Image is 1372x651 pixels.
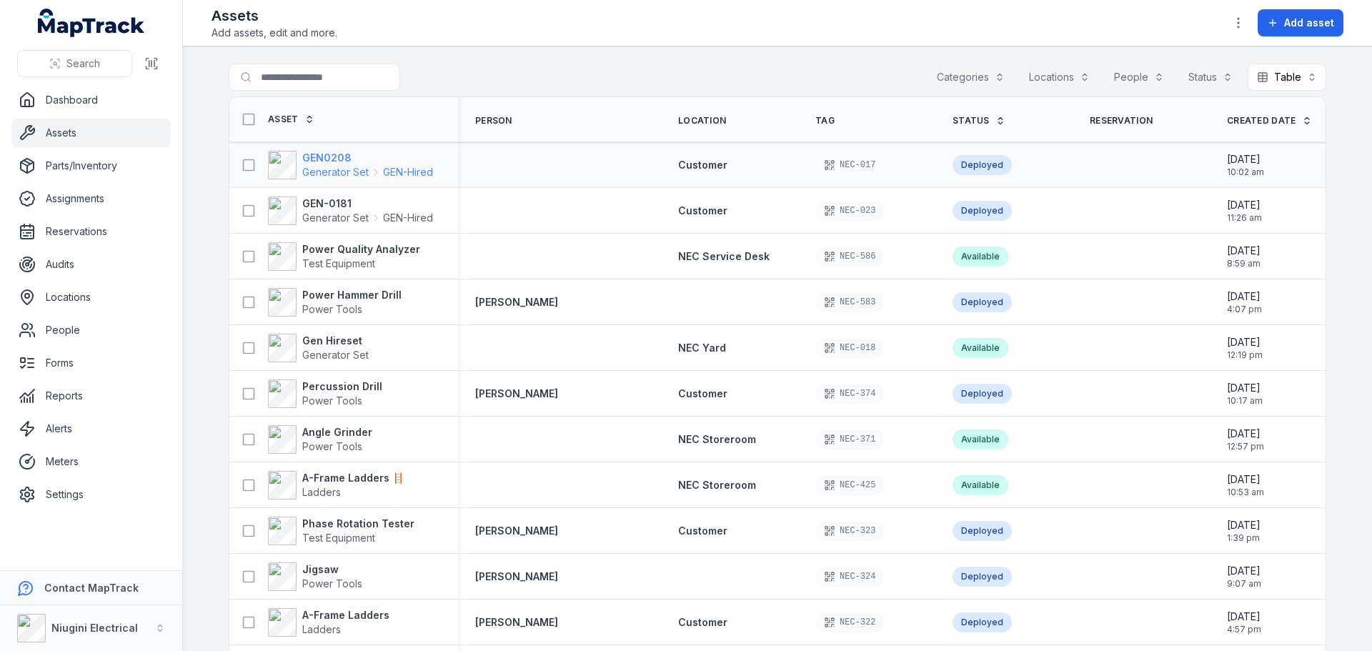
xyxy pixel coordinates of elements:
[678,158,727,172] a: Customer
[953,115,990,126] span: Status
[302,517,414,531] strong: Phase Rotation Tester
[1227,212,1262,224] span: 11:26 am
[302,486,341,498] span: Ladders
[17,50,132,77] button: Search
[1227,532,1261,544] span: 1:39 pm
[1227,167,1264,178] span: 10:02 am
[678,615,727,630] a: Customer
[1227,115,1312,126] a: Created Date
[678,115,726,126] span: Location
[302,623,341,635] span: Ladders
[1227,564,1261,590] time: 4/14/2025, 9:07:12 AM
[11,414,171,443] a: Alerts
[302,425,372,439] strong: Angle Grinder
[302,303,362,315] span: Power Tools
[815,612,884,632] div: NEC-322
[953,612,1012,632] div: Deployed
[1227,258,1261,269] span: 8:59 am
[268,608,389,637] a: A-Frame LaddersLadders
[1227,427,1264,441] span: [DATE]
[302,151,433,165] strong: GEN0208
[678,250,770,262] span: NEC Service Desk
[475,295,558,309] a: [PERSON_NAME]
[1227,152,1264,178] time: 9/26/2025, 10:02:49 AM
[1227,487,1264,498] span: 10:53 am
[1227,441,1264,452] span: 12:57 pm
[815,115,835,126] span: Tag
[11,86,171,114] a: Dashboard
[1227,198,1262,224] time: 8/4/2025, 11:26:58 AM
[678,204,727,217] span: Customer
[1227,624,1261,635] span: 4:57 pm
[815,338,884,358] div: NEC-018
[212,26,337,40] span: Add assets, edit and more.
[678,341,726,355] a: NEC Yard
[302,471,404,485] strong: A-Frame Ladders 🪜
[268,242,420,271] a: Power Quality AnalyzerTest Equipment
[678,616,727,628] span: Customer
[1227,518,1261,544] time: 4/15/2025, 1:39:28 PM
[38,9,145,37] a: MapTrack
[11,250,171,279] a: Audits
[11,151,171,180] a: Parts/Inventory
[678,432,756,447] a: NEC Storeroom
[1227,472,1264,487] span: [DATE]
[953,247,1008,267] div: Available
[302,440,362,452] span: Power Tools
[475,570,558,584] a: [PERSON_NAME]
[268,334,369,362] a: Gen HiresetGenerator Set
[1227,335,1263,349] span: [DATE]
[212,6,337,26] h2: Assets
[953,115,1005,126] a: Status
[1227,289,1262,315] time: 7/1/2025, 4:07:21 PM
[1105,64,1173,91] button: People
[678,433,756,445] span: NEC Storeroom
[1227,518,1261,532] span: [DATE]
[1227,564,1261,578] span: [DATE]
[268,471,404,500] a: A-Frame Ladders 🪜Ladders
[953,384,1012,404] div: Deployed
[1227,395,1263,407] span: 10:17 am
[1227,578,1261,590] span: 9:07 am
[1179,64,1242,91] button: Status
[1227,610,1261,635] time: 4/10/2025, 4:57:19 PM
[302,334,369,348] strong: Gen Hireset
[268,288,402,317] a: Power Hammer DrillPower Tools
[11,283,171,312] a: Locations
[815,521,884,541] div: NEC-323
[44,582,139,594] strong: Contact MapTrack
[1227,472,1264,498] time: 5/12/2025, 10:53:50 AM
[1227,152,1264,167] span: [DATE]
[1227,198,1262,212] span: [DATE]
[1227,610,1261,624] span: [DATE]
[302,288,402,302] strong: Power Hammer Drill
[11,349,171,377] a: Forms
[1248,64,1326,91] button: Table
[11,447,171,476] a: Meters
[302,197,433,211] strong: GEN-0181
[1227,381,1263,395] span: [DATE]
[815,247,884,267] div: NEC-586
[11,316,171,344] a: People
[268,379,382,408] a: Percussion DrillPower Tools
[1227,335,1263,361] time: 6/18/2025, 12:19:58 PM
[268,114,314,125] a: Asset
[302,165,369,179] span: Generator Set
[815,292,884,312] div: NEC-583
[475,524,558,538] a: [PERSON_NAME]
[302,577,362,590] span: Power Tools
[475,615,558,630] a: [PERSON_NAME]
[953,567,1012,587] div: Deployed
[1227,349,1263,361] span: 12:19 pm
[11,480,171,509] a: Settings
[815,567,884,587] div: NEC-324
[383,165,433,179] span: GEN-Hired
[815,384,884,404] div: NEC-374
[302,532,375,544] span: Test Equipment
[302,257,375,269] span: Test Equipment
[815,155,884,175] div: NEC-017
